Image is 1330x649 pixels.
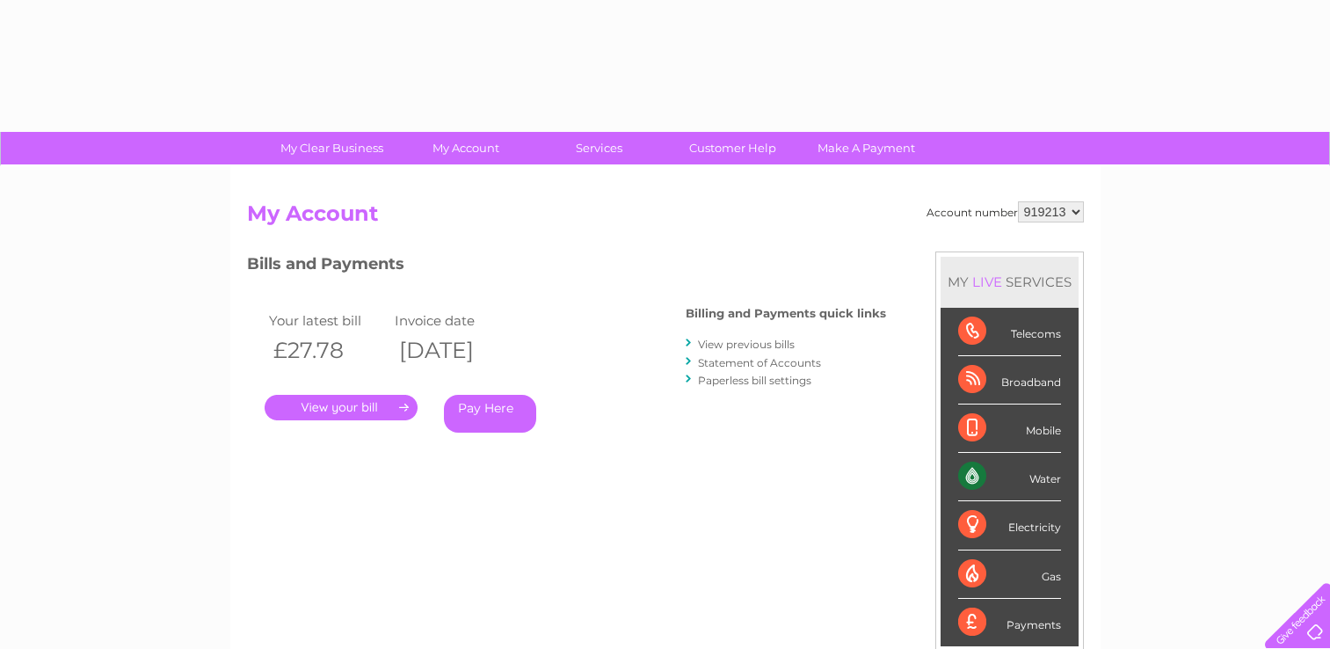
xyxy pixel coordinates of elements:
[444,395,536,433] a: Pay Here
[265,332,391,368] th: £27.78
[958,551,1061,599] div: Gas
[390,332,517,368] th: [DATE]
[927,201,1084,222] div: Account number
[527,132,672,164] a: Services
[247,201,1084,235] h2: My Account
[794,132,939,164] a: Make A Payment
[698,338,795,351] a: View previous bills
[958,405,1061,453] div: Mobile
[660,132,805,164] a: Customer Help
[941,257,1079,307] div: MY SERVICES
[958,308,1061,356] div: Telecoms
[265,395,418,420] a: .
[958,453,1061,501] div: Water
[698,356,821,369] a: Statement of Accounts
[686,307,886,320] h4: Billing and Payments quick links
[265,309,391,332] td: Your latest bill
[969,273,1006,290] div: LIVE
[698,374,811,387] a: Paperless bill settings
[958,599,1061,646] div: Payments
[259,132,404,164] a: My Clear Business
[393,132,538,164] a: My Account
[390,309,517,332] td: Invoice date
[247,252,886,282] h3: Bills and Payments
[958,501,1061,550] div: Electricity
[958,356,1061,405] div: Broadband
